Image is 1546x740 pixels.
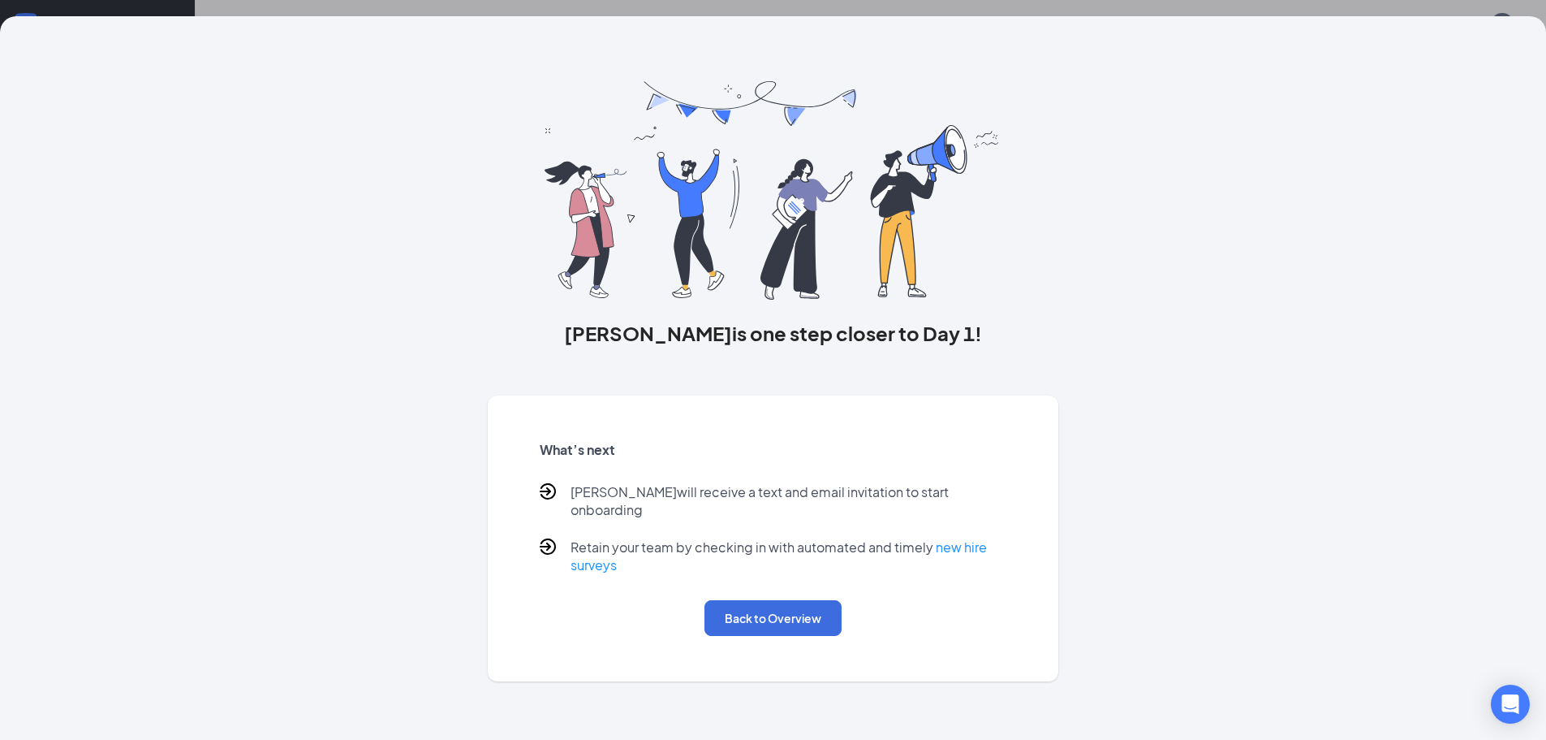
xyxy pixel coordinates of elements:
[488,319,1059,347] h3: [PERSON_NAME] is one step closer to Day 1!
[571,539,987,573] a: new hire surveys
[545,81,1001,300] img: you are all set
[571,539,1007,574] p: Retain your team by checking in with automated and timely
[571,483,1007,519] p: [PERSON_NAME] will receive a text and email invitation to start onboarding
[704,600,842,636] button: Back to Overview
[1491,685,1530,724] div: Open Intercom Messenger
[540,441,1007,459] h5: What’s next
